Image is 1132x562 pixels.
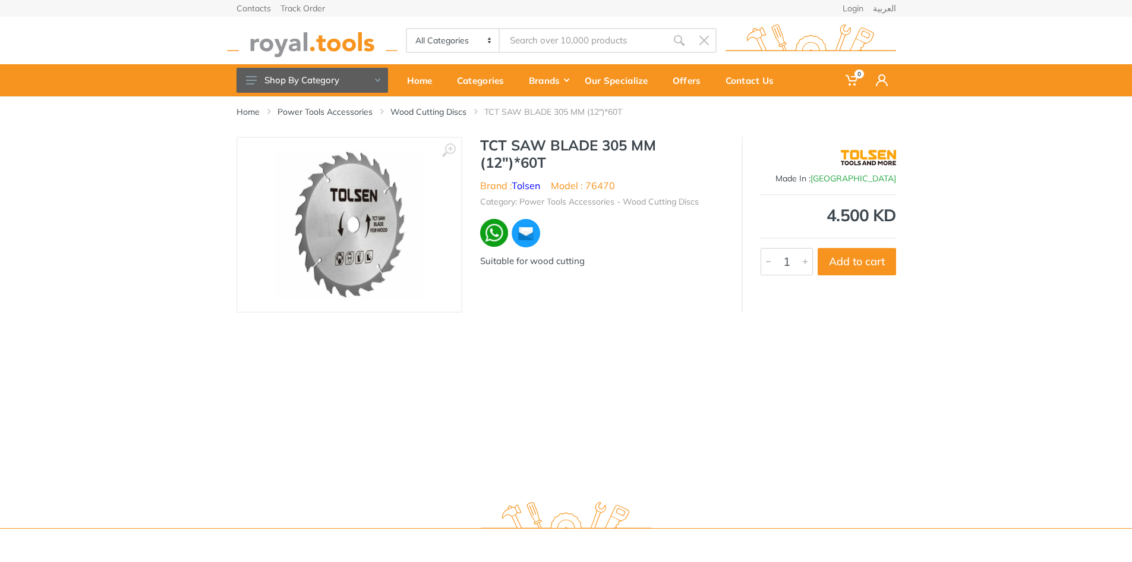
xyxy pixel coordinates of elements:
a: Contacts [237,4,271,12]
nav: breadcrumb [237,106,896,118]
img: royal.tools Logo [726,24,896,57]
a: Home [237,106,260,118]
a: العربية [873,4,896,12]
img: Tolsen [841,143,896,172]
div: Home [399,68,449,93]
div: Offers [664,68,717,93]
a: Offers [664,64,717,96]
img: ma.webp [510,218,541,249]
img: Royal Tools - TCT SAW BLADE 305 MM (12 [275,150,424,300]
div: Categories [449,68,521,93]
h1: TCT SAW BLADE 305 MM (12")*60T [480,137,724,171]
span: [GEOGRAPHIC_DATA] [811,173,896,184]
a: Wood Cutting Discs [390,106,466,118]
input: Site search [500,28,666,53]
div: Suitable for wood cutting [480,255,724,268]
img: royal.tools Logo [481,502,651,535]
button: Add to cart [818,248,896,275]
a: Categories [449,64,521,96]
li: Model : 76470 [551,178,615,193]
li: Brand : [480,178,540,193]
div: 4.500 KD [761,207,896,224]
div: Made In : [761,172,896,185]
a: 0 [837,64,868,96]
img: royal.tools Logo [227,24,398,57]
a: Track Order [280,4,325,12]
button: Shop By Category [237,68,388,93]
div: Brands [521,68,576,93]
select: Category [407,29,500,52]
a: Tolsen [512,180,540,191]
div: Contact Us [717,68,790,93]
li: TCT SAW BLADE 305 MM (12")*60T [484,106,640,118]
div: Our Specialize [576,68,664,93]
a: Login [843,4,863,12]
a: Our Specialize [576,64,664,96]
img: wa.webp [480,219,508,247]
a: Home [399,64,449,96]
span: 0 [854,70,864,79]
a: Contact Us [717,64,790,96]
li: Category: Power Tools Accessories - Wood Cutting Discs [480,196,699,208]
a: Power Tools Accessories [278,106,373,118]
